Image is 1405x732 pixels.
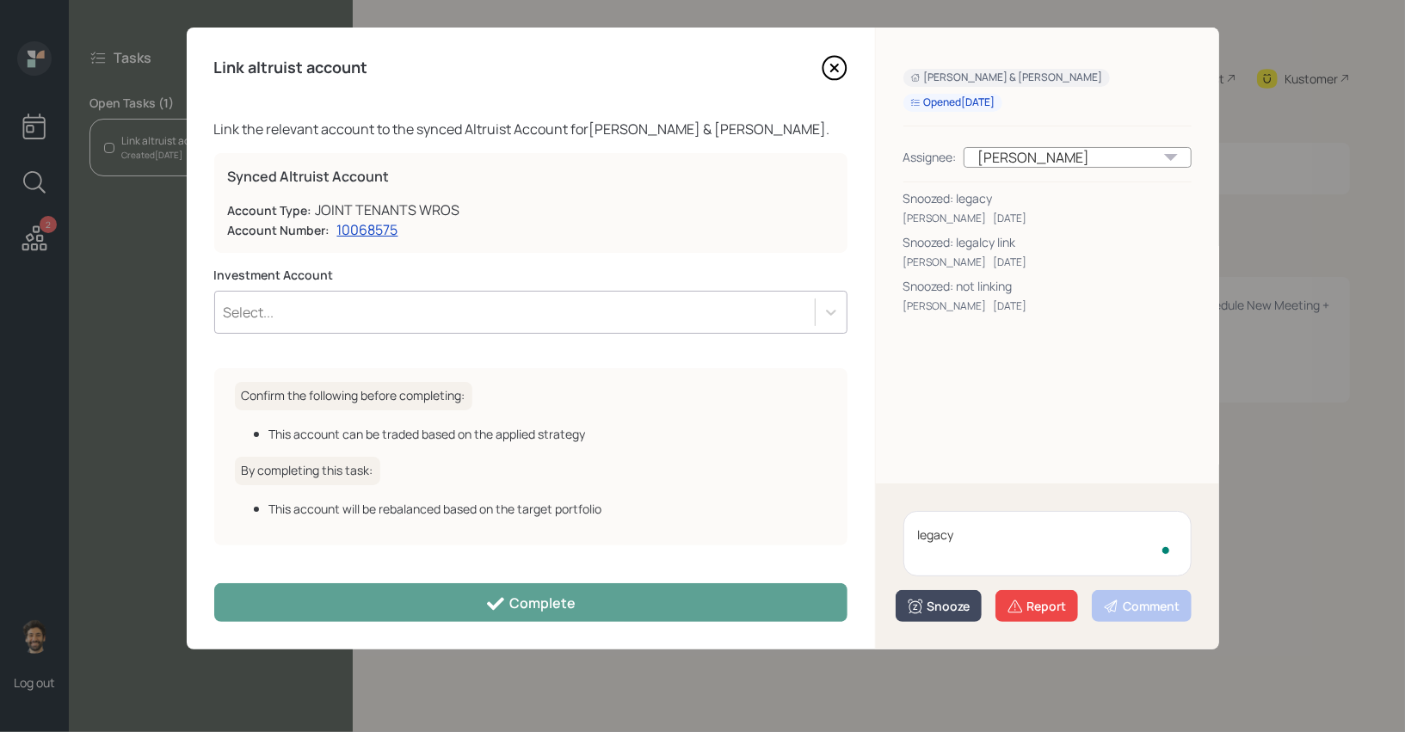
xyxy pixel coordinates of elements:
div: This account will be rebalanced based on the target portfolio [269,500,827,518]
label: Account Number: [228,222,330,239]
h4: Link altruist account [214,58,368,77]
div: [PERSON_NAME] & [PERSON_NAME] [910,71,1103,85]
div: [PERSON_NAME] [964,147,1192,168]
div: This account can be traded based on the applied strategy [269,425,827,443]
div: Select... [224,303,274,322]
div: [DATE] [994,298,1027,314]
label: Investment Account [214,267,847,284]
div: Comment [1103,598,1180,615]
button: Snooze [896,590,982,622]
div: [DATE] [994,255,1027,270]
div: Snoozed: not linking [903,277,1192,295]
h6: Confirm the following before completing: [235,382,472,410]
button: Report [995,590,1078,622]
a: 10068575 [337,220,398,239]
div: [PERSON_NAME] [903,211,987,226]
div: Opened [DATE] [910,95,995,110]
div: Snoozed: legalcy link [903,233,1192,251]
div: Snooze [907,598,971,615]
label: Synced Altruist Account [228,167,834,186]
div: JOINT TENANTS WROS [316,200,460,220]
div: [PERSON_NAME] [903,255,987,270]
h6: By completing this task: [235,457,380,485]
div: [DATE] [994,211,1027,226]
button: Complete [214,583,847,622]
div: Snoozed: legacy [903,189,1192,207]
div: [PERSON_NAME] [903,298,987,314]
textarea: To enrich screen reader interactions, please activate Accessibility in Grammarly extension settings [903,511,1192,576]
label: Account Type: [228,202,312,219]
div: Assignee: [903,148,957,166]
div: Complete [485,594,576,614]
div: Report [1007,598,1067,615]
div: Link the relevant account to the synced Altruist Account for [PERSON_NAME] & [PERSON_NAME] . [214,119,847,139]
button: Comment [1092,590,1192,622]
